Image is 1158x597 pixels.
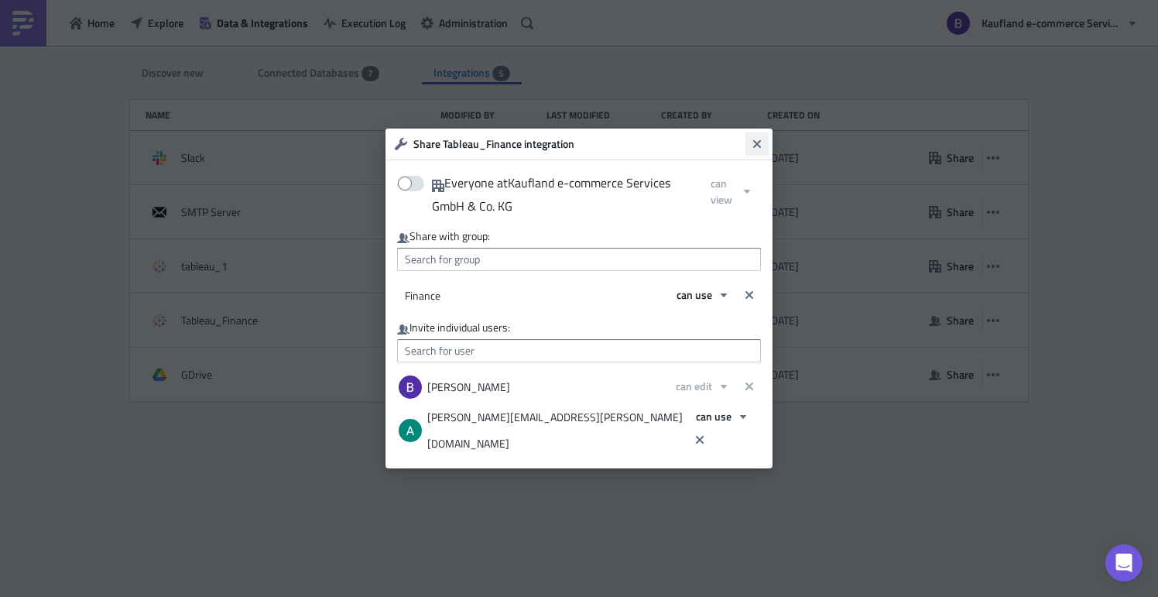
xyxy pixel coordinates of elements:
[669,283,738,307] button: can use
[676,378,712,394] span: can edit
[668,374,738,398] button: can edit
[703,171,761,211] button: can view
[677,286,712,303] span: can use
[696,408,731,424] span: can use
[397,339,761,362] input: Search for user
[420,404,688,457] div: [PERSON_NAME][EMAIL_ADDRESS][PERSON_NAME][DOMAIN_NAME]
[397,171,687,218] label: Everyone at Kaufland e-commerce Services GmbH & Co. KG
[397,283,440,309] div: Finance
[413,137,746,151] h6: Share Tableau_Finance integration
[397,417,423,444] img: Avatar
[745,132,769,156] button: Close
[397,374,423,400] img: Avatar
[397,321,761,335] div: Invite individual users:
[397,248,761,271] input: Search for group
[711,175,735,208] span: can view
[420,374,510,400] div: [PERSON_NAME]
[1105,544,1143,582] div: Open Intercom Messenger
[397,229,761,244] div: Share with group:
[688,404,757,428] button: can use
